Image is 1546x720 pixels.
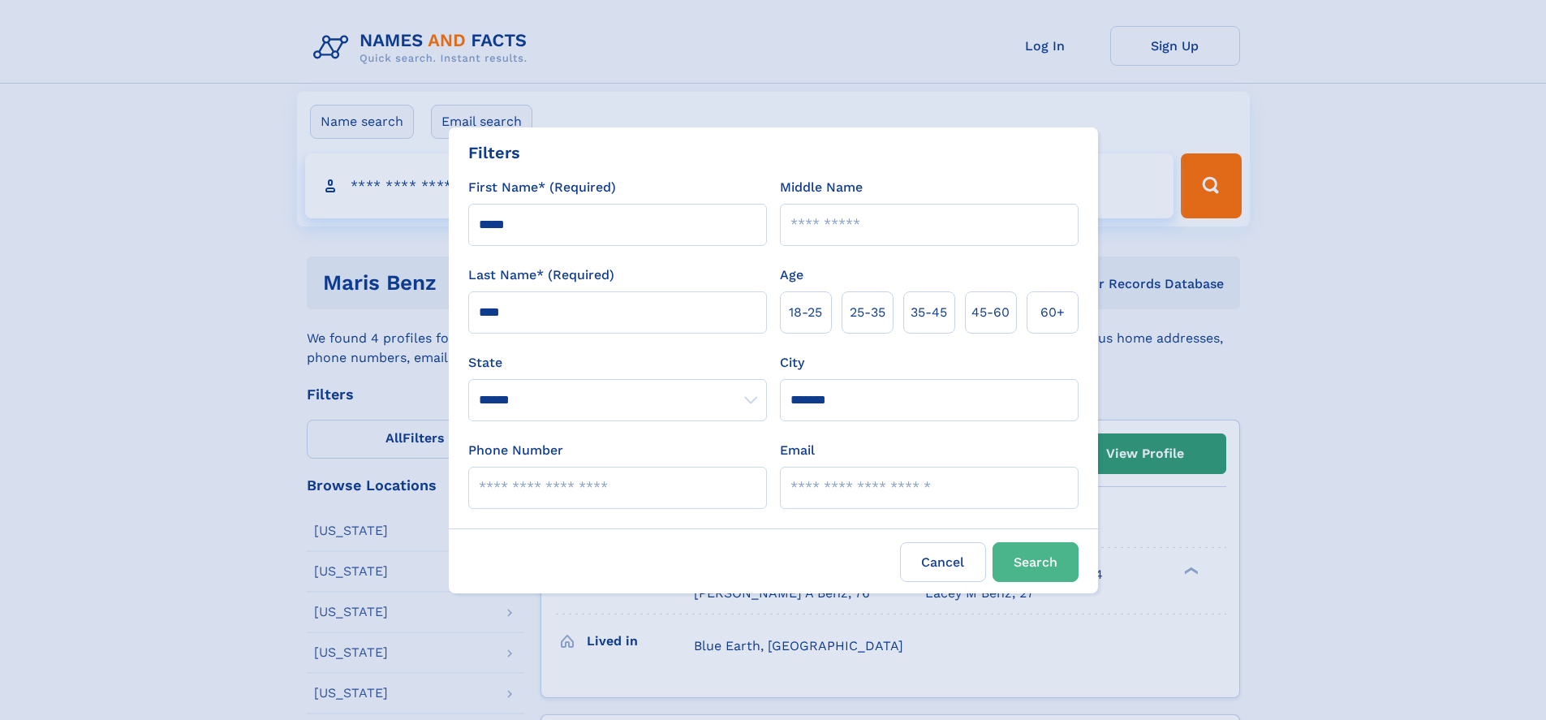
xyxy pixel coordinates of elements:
span: 18‑25 [789,303,822,322]
label: Phone Number [468,441,563,460]
span: 25‑35 [850,303,885,322]
div: Filters [468,140,520,165]
span: 45‑60 [971,303,1010,322]
label: Last Name* (Required) [468,265,614,285]
span: 60+ [1040,303,1065,322]
span: 35‑45 [911,303,947,322]
label: State [468,353,767,373]
label: Middle Name [780,178,863,197]
button: Search [993,542,1079,582]
label: Email [780,441,815,460]
label: Cancel [900,542,986,582]
label: Age [780,265,803,285]
label: First Name* (Required) [468,178,616,197]
label: City [780,353,804,373]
